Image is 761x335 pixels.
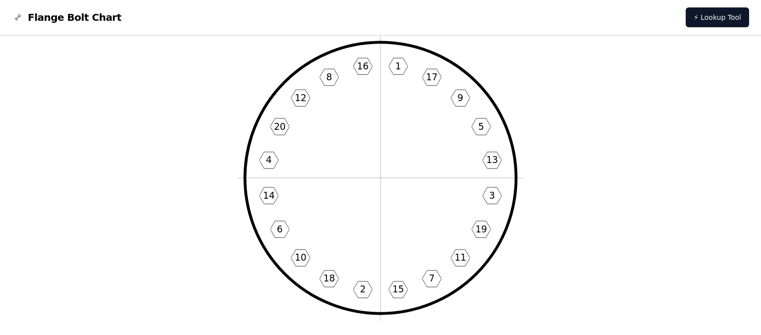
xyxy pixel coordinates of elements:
[277,224,283,234] text: 6
[686,7,749,27] a: ⚡ Lookup Tool
[360,284,366,294] text: 2
[295,93,307,103] text: 12
[357,61,369,71] text: 16
[426,72,438,82] text: 17
[395,61,401,71] text: 1
[28,10,121,24] span: Flange Bolt Chart
[475,224,487,234] text: 19
[486,155,498,166] text: 13
[457,93,463,103] text: 9
[326,72,332,82] text: 8
[266,155,272,166] text: 4
[478,121,484,132] text: 5
[489,190,495,201] text: 3
[295,252,307,263] text: 10
[324,273,335,283] text: 18
[12,10,121,24] a: Flange Bolt Chart LogoFlange Bolt Chart
[429,273,435,283] text: 7
[274,121,286,132] text: 20
[263,190,275,201] text: 14
[12,11,24,23] img: Flange Bolt Chart Logo
[454,252,466,263] text: 11
[392,284,404,294] text: 15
